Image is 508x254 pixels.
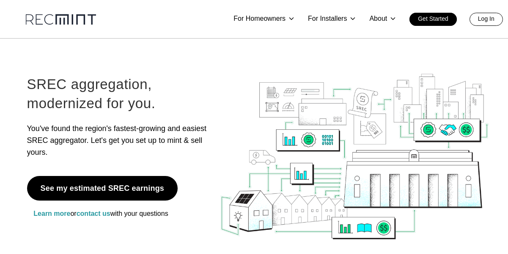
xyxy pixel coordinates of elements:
[27,208,175,219] p: or with your questions
[308,13,347,25] p: For Installers
[369,13,387,25] p: About
[470,13,503,26] a: Log In
[409,13,457,26] a: Get Started
[27,75,207,113] h1: SREC aggregation, modernized for you.
[33,209,70,218] a: Learn more
[220,51,489,242] img: RECmint value cycle
[77,209,110,218] a: contact us
[418,13,448,25] p: Get Started
[27,123,207,158] p: You've found the region's fastest-growing and easiest SREC aggregator. Let's get you set up to mi...
[233,13,286,25] p: For Homeowners
[41,184,165,192] p: See my estimated SREC earnings
[478,13,494,25] p: Log In
[27,176,178,201] a: See my estimated SREC earnings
